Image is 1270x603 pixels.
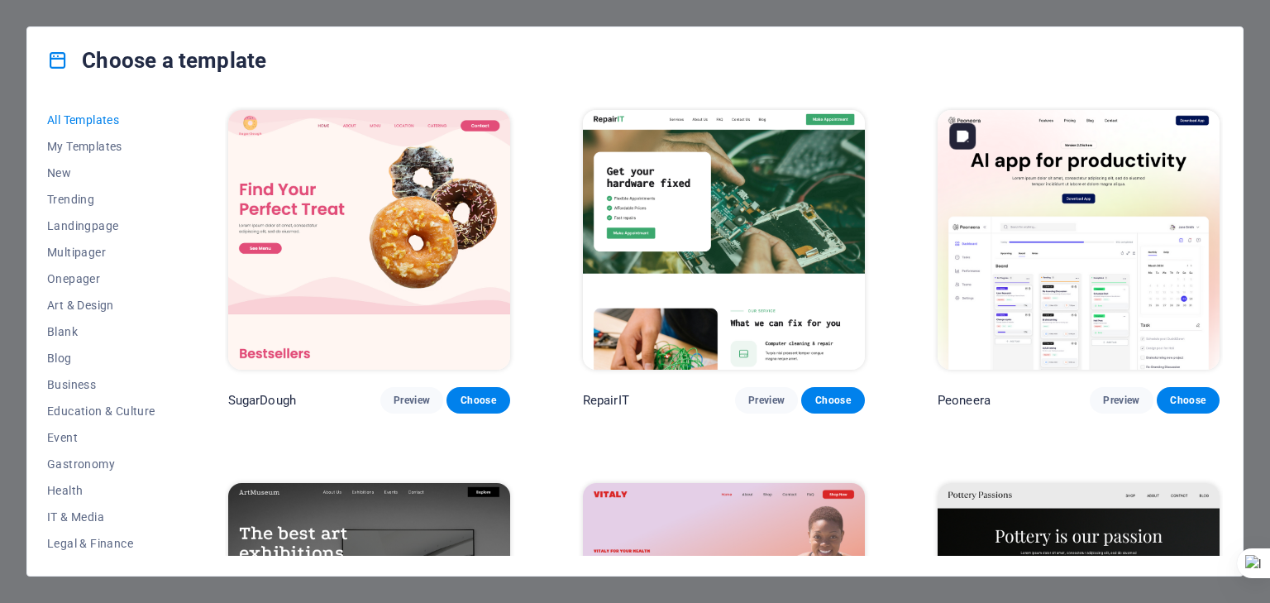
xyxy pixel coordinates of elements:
span: Education & Culture [47,404,155,418]
h4: Choose a template [47,47,266,74]
img: Peoneera [938,110,1220,370]
button: IT & Media [47,504,155,530]
button: Education & Culture [47,398,155,424]
span: Multipager [47,246,155,259]
button: Health [47,477,155,504]
p: RepairIT [583,392,629,409]
button: Blog [47,345,155,371]
span: Preview [394,394,430,407]
p: Peoneera [938,392,991,409]
span: Business [47,378,155,391]
span: Choose [1170,394,1206,407]
button: Landingpage [47,213,155,239]
span: Preview [748,394,785,407]
span: Blank [47,325,155,338]
span: New [47,166,155,179]
button: Preview [380,387,443,414]
button: Choose [801,387,864,414]
button: Business [47,371,155,398]
button: Art & Design [47,292,155,318]
button: Trending [47,186,155,213]
button: Choose [446,387,509,414]
p: SugarDough [228,392,296,409]
span: Art & Design [47,299,155,312]
span: Onepager [47,272,155,285]
button: Blank [47,318,155,345]
button: My Templates [47,133,155,160]
button: Event [47,424,155,451]
span: My Templates [47,140,155,153]
img: RepairIT [583,110,865,370]
button: New [47,160,155,186]
span: Gastronomy [47,457,155,471]
button: Gastronomy [47,451,155,477]
span: Trending [47,193,155,206]
span: Choose [460,394,496,407]
span: Blog [47,352,155,365]
button: Preview [735,387,798,414]
img: SugarDough [228,110,510,370]
span: IT & Media [47,510,155,524]
span: Landingpage [47,219,155,232]
span: All Templates [47,113,155,127]
button: Legal & Finance [47,530,155,557]
button: Multipager [47,239,155,266]
button: Preview [1090,387,1153,414]
span: Event [47,431,155,444]
button: Onepager [47,266,155,292]
span: Health [47,484,155,497]
span: Choose [814,394,851,407]
span: Preview [1103,394,1139,407]
span: Legal & Finance [47,537,155,550]
button: Choose [1157,387,1220,414]
button: All Templates [47,107,155,133]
